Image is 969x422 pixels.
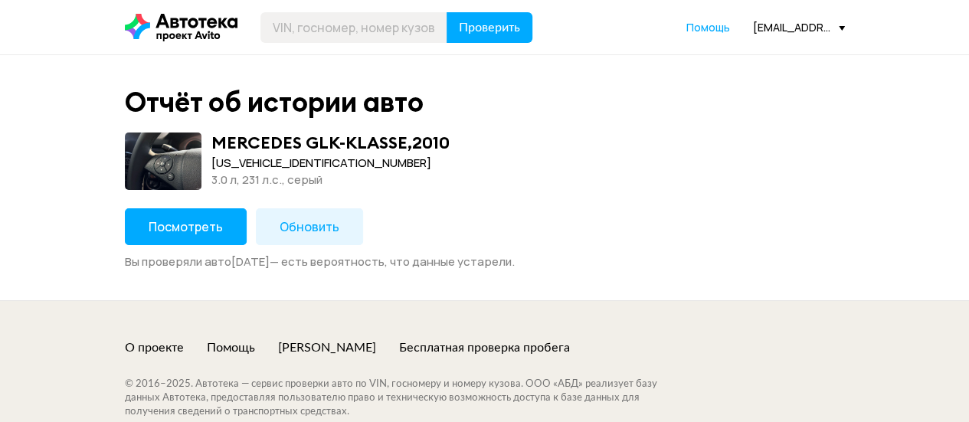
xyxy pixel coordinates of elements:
[125,339,184,356] a: О проекте
[399,339,570,356] a: Бесплатная проверка пробега
[211,132,450,152] div: MERCEDES GLK-KLASSE , 2010
[125,378,688,419] div: © 2016– 2025 . Автотека — сервис проверки авто по VIN, госномеру и номеру кузова. ООО «АБД» реали...
[125,208,247,245] button: Посмотреть
[125,86,424,119] div: Отчёт об истории авто
[260,12,447,43] input: VIN, госномер, номер кузова
[211,172,450,188] div: 3.0 л, 231 л.c., серый
[447,12,532,43] button: Проверить
[125,254,845,270] div: Вы проверяли авто [DATE] — есть вероятность, что данные устарели.
[686,20,730,34] span: Помощь
[256,208,363,245] button: Обновить
[686,20,730,35] a: Помощь
[207,339,255,356] a: Помощь
[278,339,376,356] a: [PERSON_NAME]
[280,218,339,235] span: Обновить
[149,218,223,235] span: Посмотреть
[211,155,450,172] div: [US_VEHICLE_IDENTIFICATION_NUMBER]
[753,20,845,34] div: [EMAIL_ADDRESS][DOMAIN_NAME]
[459,21,520,34] span: Проверить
